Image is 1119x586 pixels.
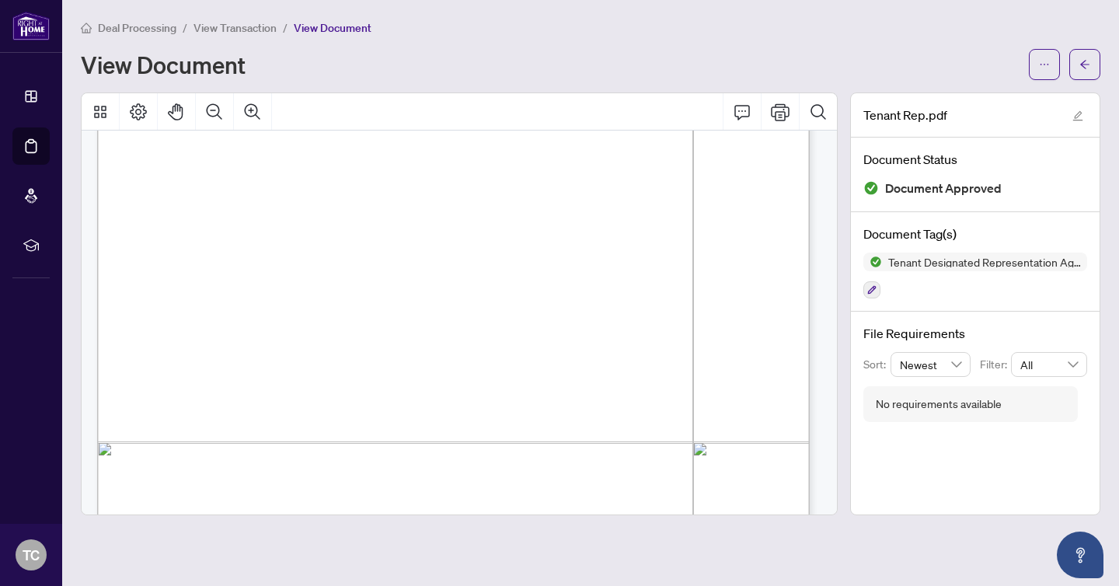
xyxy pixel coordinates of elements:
[23,544,40,566] span: TC
[863,324,1087,343] h4: File Requirements
[183,19,187,37] li: /
[81,52,246,77] h1: View Document
[863,106,947,124] span: Tenant Rep.pdf
[12,12,50,40] img: logo
[1072,110,1083,121] span: edit
[193,21,277,35] span: View Transaction
[1020,353,1078,376] span: All
[863,253,882,271] img: Status Icon
[1039,59,1050,70] span: ellipsis
[863,356,891,373] p: Sort:
[882,256,1087,267] span: Tenant Designated Representation Agreement
[81,23,92,33] span: home
[863,225,1087,243] h4: Document Tag(s)
[1079,59,1090,70] span: arrow-left
[900,353,962,376] span: Newest
[294,21,371,35] span: View Document
[98,21,176,35] span: Deal Processing
[885,178,1002,199] span: Document Approved
[876,396,1002,413] div: No requirements available
[863,150,1087,169] h4: Document Status
[1057,532,1103,578] button: Open asap
[283,19,288,37] li: /
[980,356,1011,373] p: Filter:
[863,180,879,196] img: Document Status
